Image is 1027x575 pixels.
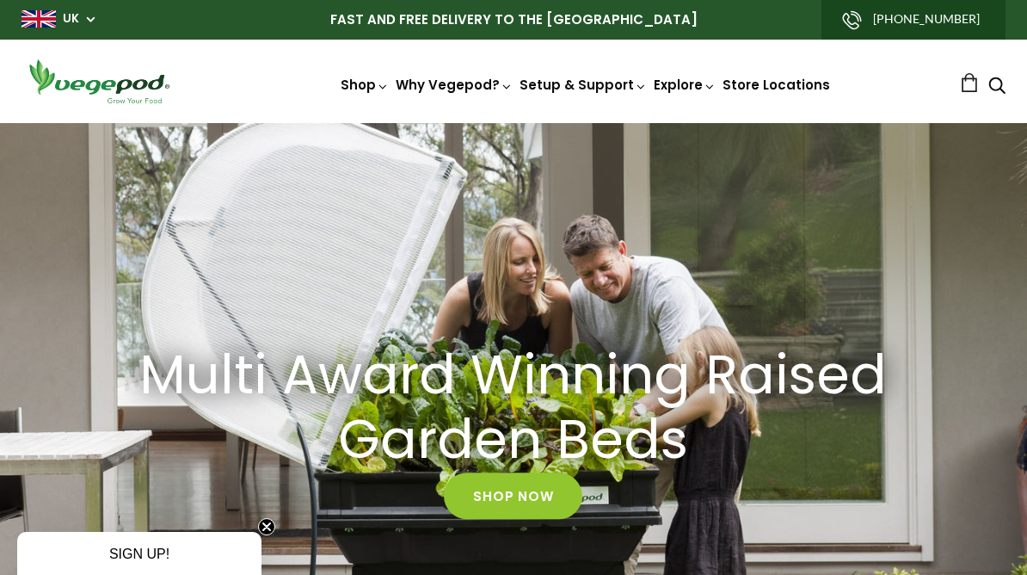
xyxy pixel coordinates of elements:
a: Search [988,78,1005,96]
h2: Multi Award Winning Raised Garden Beds [126,343,901,473]
a: Shop Now [444,473,582,519]
a: Explore [654,76,716,94]
button: Close teaser [258,518,275,535]
a: Multi Award Winning Raised Garden Beds [99,343,929,473]
a: Setup & Support [520,76,647,94]
div: SIGN UP!Close teaser [17,532,261,575]
span: SIGN UP! [109,547,169,561]
img: gb_large.png [22,10,56,28]
a: Store Locations [723,76,830,94]
a: Shop [341,76,389,94]
a: Why Vegepod? [396,76,513,94]
a: UK [63,10,79,28]
img: Vegepod [22,57,176,106]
